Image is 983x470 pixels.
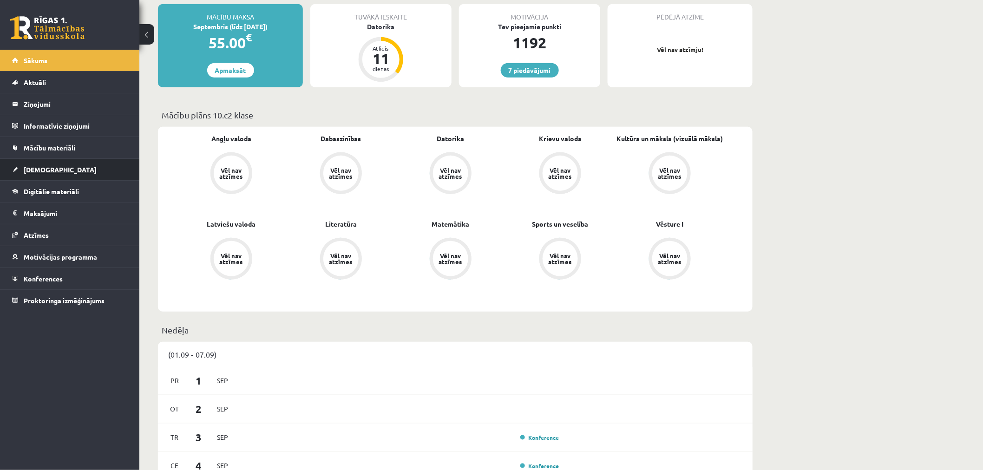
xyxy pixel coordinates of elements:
[310,22,452,83] a: Datorika Atlicis 11 dienas
[367,46,395,51] div: Atlicis
[532,219,589,229] a: Sports un veselība
[505,238,615,281] a: Vēl nav atzīmes
[615,238,725,281] a: Vēl nav atzīmes
[24,165,97,174] span: [DEMOGRAPHIC_DATA]
[213,402,232,416] span: Sep
[158,32,303,54] div: 55.00
[12,50,128,71] a: Sākums
[367,51,395,66] div: 11
[438,253,464,265] div: Vēl nav atzīmes
[657,167,683,179] div: Vēl nav atzīmes
[184,401,213,417] span: 2
[24,253,97,261] span: Motivācijas programma
[24,231,49,239] span: Atzīmes
[162,109,749,121] p: Mācību plāns 10.c2 klase
[165,373,184,388] span: Pr
[617,134,723,144] a: Kultūra un māksla (vizuālā māksla)
[24,144,75,152] span: Mācību materiāli
[12,202,128,224] a: Maksājumi
[615,152,725,196] a: Vēl nav atzīmes
[158,342,753,367] div: (01.09 - 07.09)
[396,238,505,281] a: Vēl nav atzīmes
[218,253,244,265] div: Vēl nav atzīmes
[396,152,505,196] a: Vēl nav atzīmes
[246,31,252,44] span: €
[286,152,396,196] a: Vēl nav atzīmes
[520,462,559,470] a: Konference
[505,152,615,196] a: Vēl nav atzīmes
[437,134,465,144] a: Datorika
[158,4,303,22] div: Mācību maksa
[286,238,396,281] a: Vēl nav atzīmes
[165,402,184,416] span: Ot
[520,434,559,441] a: Konference
[12,224,128,246] a: Atzīmes
[547,253,573,265] div: Vēl nav atzīmes
[158,22,303,32] div: Septembris (līdz [DATE])
[459,32,600,54] div: 1192
[24,274,63,283] span: Konferences
[547,167,573,179] div: Vēl nav atzīmes
[310,4,452,22] div: Tuvākā ieskaite
[657,253,683,265] div: Vēl nav atzīmes
[207,63,254,78] a: Apmaksāt
[211,134,251,144] a: Angļu valoda
[501,63,559,78] a: 7 piedāvājumi
[608,4,753,22] div: Pēdējā atzīme
[328,167,354,179] div: Vēl nav atzīmes
[10,16,85,39] a: Rīgas 1. Tālmācības vidusskola
[12,268,128,289] a: Konferences
[12,181,128,202] a: Digitālie materiāli
[24,296,105,305] span: Proktoringa izmēģinājums
[213,430,232,444] span: Sep
[612,45,748,54] p: Vēl nav atzīmju!
[12,159,128,180] a: [DEMOGRAPHIC_DATA]
[12,290,128,311] a: Proktoringa izmēģinājums
[459,4,600,22] div: Motivācija
[165,430,184,444] span: Tr
[367,66,395,72] div: dienas
[310,22,452,32] div: Datorika
[438,167,464,179] div: Vēl nav atzīmes
[539,134,582,144] a: Krievu valoda
[218,167,244,179] div: Vēl nav atzīmes
[321,134,361,144] a: Dabaszinības
[24,202,128,224] legend: Maksājumi
[328,253,354,265] div: Vēl nav atzīmes
[207,219,256,229] a: Latviešu valoda
[184,430,213,445] span: 3
[24,93,128,115] legend: Ziņojumi
[656,219,684,229] a: Vēsture I
[24,115,128,137] legend: Informatīvie ziņojumi
[162,324,749,336] p: Nedēļa
[432,219,470,229] a: Matemātika
[24,187,79,196] span: Digitālie materiāli
[325,219,357,229] a: Literatūra
[24,78,46,86] span: Aktuāli
[213,373,232,388] span: Sep
[12,93,128,115] a: Ziņojumi
[12,115,128,137] a: Informatīvie ziņojumi
[184,373,213,388] span: 1
[177,238,286,281] a: Vēl nav atzīmes
[12,72,128,93] a: Aktuāli
[177,152,286,196] a: Vēl nav atzīmes
[24,56,47,65] span: Sākums
[12,246,128,268] a: Motivācijas programma
[459,22,600,32] div: Tev pieejamie punkti
[12,137,128,158] a: Mācību materiāli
